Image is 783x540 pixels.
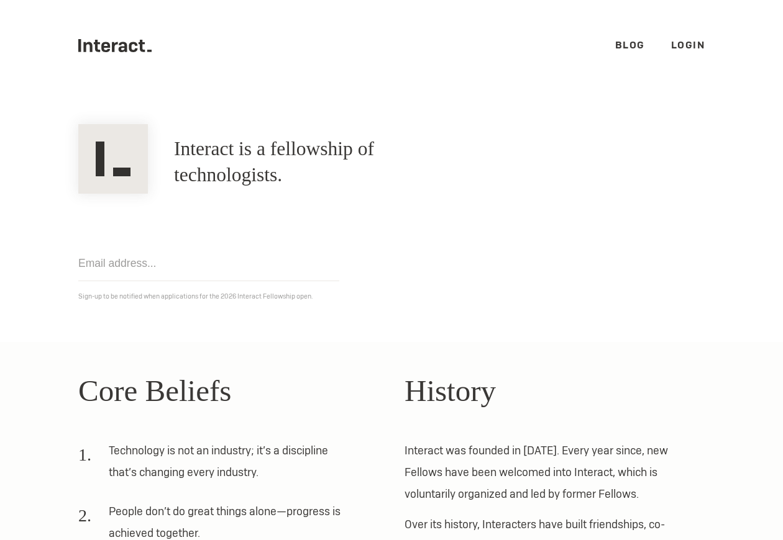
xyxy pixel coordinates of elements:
[174,136,468,188] h1: Interact is a fellowship of technologists.
[78,246,339,281] input: Email address...
[78,124,148,194] img: Interact Logo
[405,439,705,505] p: Interact was founded in [DATE]. Every year since, new Fellows have been welcomed into Interact, w...
[671,38,705,52] a: Login
[405,368,705,414] h2: History
[78,368,378,414] h2: Core Beliefs
[78,439,352,492] li: Technology is not an industry; it’s a discipline that’s changing every industry.
[78,290,705,303] p: Sign-up to be notified when applications for the 2026 Interact Fellowship open.
[615,38,645,52] a: Blog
